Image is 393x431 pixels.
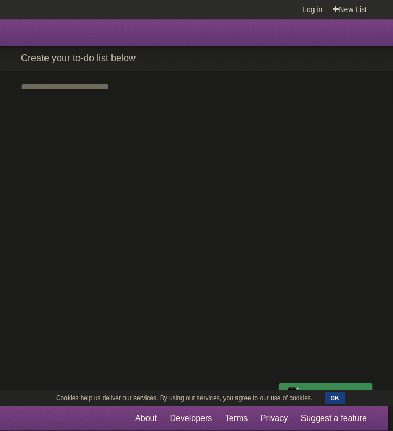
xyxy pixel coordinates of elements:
div: Flask [21,25,84,43]
span: Buy me a coffee [301,384,367,402]
a: About [135,409,157,428]
img: Buy me a coffee [285,384,299,402]
a: Suggest a feature [301,409,367,428]
h1: Create your to-do list below [21,51,372,65]
button: OK [325,392,345,404]
a: Terms [225,409,248,428]
a: Privacy [261,409,288,428]
span: Cookies help us deliver our services. By using our services, you agree to our use of cookies. [46,390,323,406]
a: Buy me a coffee [279,383,372,403]
a: Developers [170,409,212,428]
